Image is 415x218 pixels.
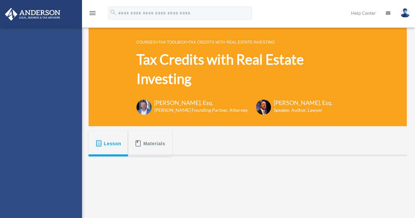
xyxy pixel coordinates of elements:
img: Anderson Advisors Platinum Portal [3,8,62,21]
i: menu [89,9,96,17]
img: Toby-circle-head.png [136,100,152,115]
span: Lesson [104,138,121,149]
span: Materials [143,138,165,149]
h3: [PERSON_NAME], Esq. [274,99,333,107]
i: search [110,9,117,16]
h6: Speaker, Author, Lawyer [274,107,324,113]
a: COURSES [136,40,156,45]
img: Scott-Estill-Headshot.png [256,100,271,115]
img: User Pic [400,8,410,18]
a: menu [89,11,96,17]
h1: Tax Credits with Real Estate Investing [136,50,359,89]
a: Tax Credits with Real Estate Investing [189,40,275,45]
h6: [PERSON_NAME] Founding Partner, Attorney [154,107,248,113]
p: > > [136,38,359,46]
h3: [PERSON_NAME], Esq. [154,99,248,107]
a: Tax Toolbox [158,40,186,45]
